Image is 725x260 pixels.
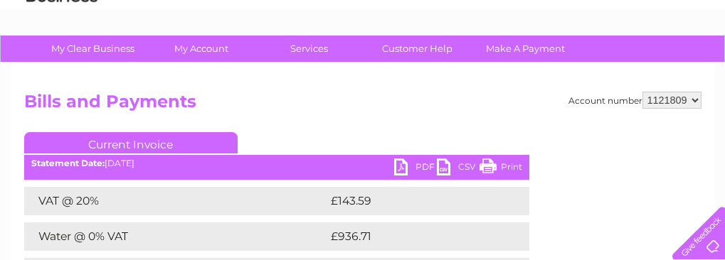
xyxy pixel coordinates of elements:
a: Energy [510,60,541,71]
b: Statement Date: [31,158,105,168]
td: £936.71 [327,222,503,251]
td: £143.59 [327,187,503,215]
a: CSV [437,158,480,179]
a: PDF [394,158,437,179]
a: My Account [142,36,260,62]
a: Contact [630,60,665,71]
a: 0333 014 3131 [457,7,555,25]
h2: Bills and Payments [24,92,702,119]
a: Services [250,36,368,62]
a: Make A Payment [467,36,584,62]
a: Customer Help [359,36,476,62]
a: Current Invoice [24,132,238,153]
a: Log out [678,60,711,71]
div: [DATE] [24,158,529,168]
td: Water @ 0% VAT [24,222,327,251]
div: Account number [568,92,702,109]
a: My Clear Business [34,36,152,62]
div: Clear Business is a trading name of Verastar Limited (registered in [GEOGRAPHIC_DATA] No. 3667643... [27,8,699,69]
a: Blog [601,60,622,71]
a: Telecoms [550,60,593,71]
a: Water [475,60,502,71]
img: logo.png [26,37,98,80]
a: Print [480,158,522,179]
td: VAT @ 20% [24,187,327,215]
